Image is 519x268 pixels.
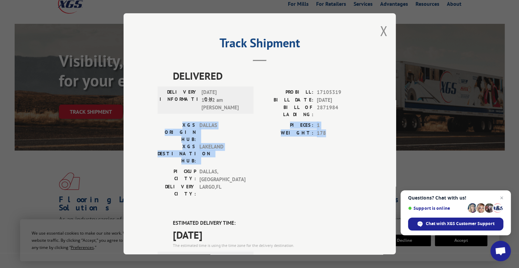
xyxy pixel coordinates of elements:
span: [DATE] [173,227,362,242]
label: PICKUP CITY: [158,168,196,183]
span: Support is online [408,206,465,211]
span: 17105319 [317,89,362,96]
span: 17673594 [317,254,362,262]
button: Close modal [380,22,387,40]
span: DALLAS [199,122,245,143]
h2: Track Shipment [158,38,362,51]
label: XGS ORIGIN HUB: [158,122,196,143]
span: LARGO , FL [199,183,245,198]
label: BILL DATE: [260,96,313,104]
label: PIECES: [260,122,313,129]
label: DELIVERY CITY: [158,183,196,198]
div: The estimated time is using the time zone for the delivery destination. [173,242,362,249]
span: [DATE] 10:22 am [PERSON_NAME] [201,89,247,112]
label: WEIGHT: [260,129,313,137]
span: Close chat [498,194,506,202]
label: PROBILL: [260,254,313,262]
span: LAKELAND [199,143,245,164]
span: DALLAS , [GEOGRAPHIC_DATA] [199,168,245,183]
span: 2871984 [317,104,362,118]
span: Questions? Chat with us! [408,195,503,201]
div: Open chat [490,241,511,261]
span: Chat with XGS Customer Support [426,221,494,227]
label: PROBILL: [260,89,313,96]
span: 178 [317,129,362,137]
span: [DATE] [317,96,362,104]
label: ESTIMATED DELIVERY TIME: [173,219,362,227]
label: BILL OF LADING: [260,104,313,118]
div: Chat with XGS Customer Support [408,218,503,231]
span: 1 [317,122,362,129]
label: DELIVERY INFORMATION: [160,89,198,112]
span: DELIVERED [173,68,362,83]
label: XGS DESTINATION HUB: [158,143,196,164]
